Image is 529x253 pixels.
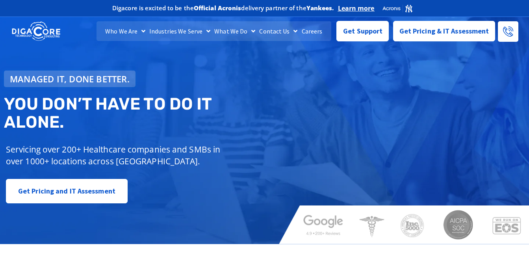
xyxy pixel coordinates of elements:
[399,23,489,39] span: Get Pricing & IT Assessment
[4,71,135,87] a: Managed IT, done better.
[6,179,128,203] a: Get Pricing and IT Assessment
[393,21,496,41] a: Get Pricing & IT Assessment
[257,21,299,41] a: Contact Us
[103,21,147,41] a: Who We Are
[4,95,270,131] h2: You don’t have to do IT alone.
[12,21,60,42] img: DigaCore Technology Consulting
[300,21,325,41] a: Careers
[18,183,115,199] span: Get Pricing and IT Assessment
[194,4,241,12] b: Official Acronis
[97,21,331,41] nav: Menu
[112,5,334,11] h2: Digacore is excited to be the delivery partner of the
[382,4,413,13] img: Acronis
[306,4,334,12] b: Yankees.
[10,74,130,83] span: Managed IT, done better.
[6,143,223,167] p: Servicing over 200+ Healthcare companies and SMBs in over 1000+ locations across [GEOGRAPHIC_DATA].
[336,21,389,41] a: Get Support
[147,21,212,41] a: Industries We Serve
[338,4,375,12] a: Learn more
[212,21,257,41] a: What We Do
[343,23,382,39] span: Get Support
